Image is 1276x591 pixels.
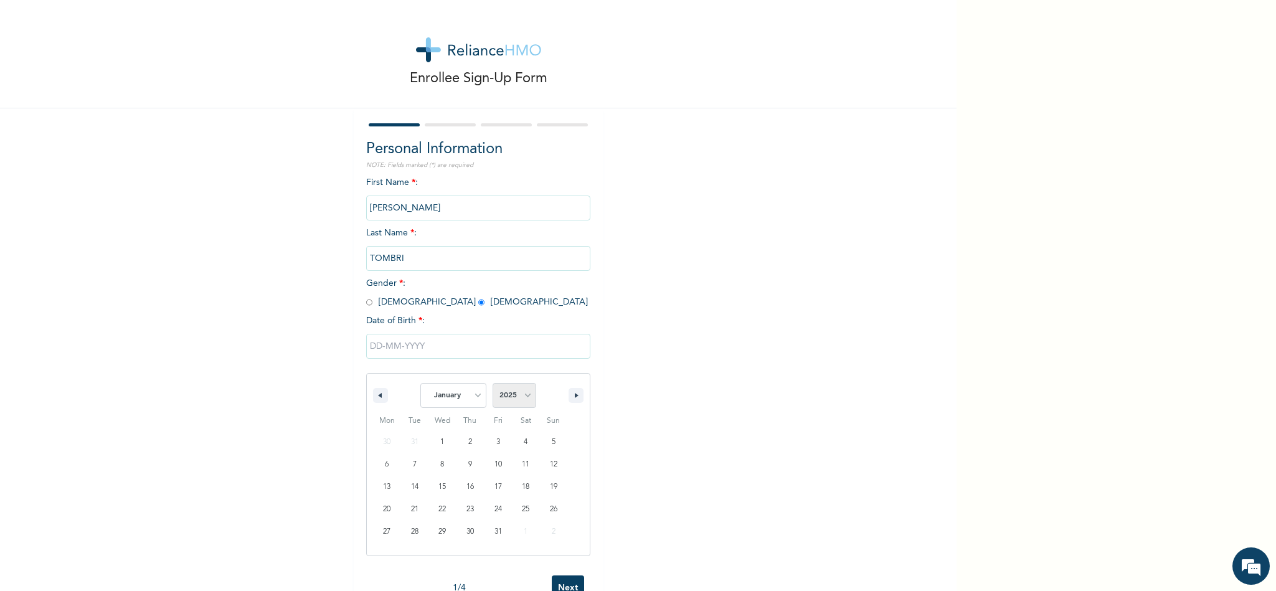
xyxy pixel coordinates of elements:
[484,521,512,543] button: 31
[484,431,512,453] button: 3
[411,498,418,521] span: 21
[550,498,557,521] span: 26
[373,498,401,521] button: 20
[456,521,484,543] button: 30
[385,453,389,476] span: 6
[512,498,540,521] button: 25
[456,431,484,453] button: 2
[401,498,429,521] button: 21
[539,431,567,453] button: 5
[373,453,401,476] button: 6
[539,498,567,521] button: 26
[401,521,429,543] button: 28
[413,453,417,476] span: 7
[484,411,512,431] span: Fri
[366,196,590,220] input: Enter your first name
[512,411,540,431] span: Sat
[438,521,446,543] span: 29
[373,411,401,431] span: Mon
[539,453,567,476] button: 12
[539,411,567,431] span: Sun
[440,453,444,476] span: 8
[552,431,555,453] span: 5
[366,138,590,161] h2: Personal Information
[456,498,484,521] button: 23
[466,498,474,521] span: 23
[6,444,122,453] span: Conversation
[401,411,429,431] span: Tue
[466,476,474,498] span: 16
[416,37,541,62] img: logo
[373,476,401,498] button: 13
[6,379,237,422] textarea: Type your message and hit 'Enter'
[383,498,390,521] span: 20
[72,176,172,302] span: We're online!
[428,453,456,476] button: 8
[522,453,529,476] span: 11
[522,498,529,521] span: 25
[428,431,456,453] button: 1
[366,314,425,328] span: Date of Birth :
[366,229,590,263] span: Last Name :
[383,521,390,543] span: 27
[366,279,588,306] span: Gender : [DEMOGRAPHIC_DATA] [DEMOGRAPHIC_DATA]
[366,246,590,271] input: Enter your last name
[539,476,567,498] button: 19
[512,476,540,498] button: 18
[366,161,590,170] p: NOTE: Fields marked (*) are required
[524,431,527,453] span: 4
[456,476,484,498] button: 16
[428,521,456,543] button: 29
[401,453,429,476] button: 7
[366,334,590,359] input: DD-MM-YYYY
[522,476,529,498] span: 18
[383,476,390,498] span: 13
[438,498,446,521] span: 22
[122,422,238,461] div: FAQs
[204,6,234,36] div: Minimize live chat window
[496,431,500,453] span: 3
[494,498,502,521] span: 24
[466,521,474,543] span: 30
[550,476,557,498] span: 19
[456,411,484,431] span: Thu
[484,476,512,498] button: 17
[494,521,502,543] span: 31
[456,453,484,476] button: 9
[428,498,456,521] button: 22
[428,476,456,498] button: 15
[484,498,512,521] button: 24
[428,411,456,431] span: Wed
[550,453,557,476] span: 12
[401,476,429,498] button: 14
[512,453,540,476] button: 11
[410,69,547,89] p: Enrollee Sign-Up Form
[440,431,444,453] span: 1
[494,476,502,498] span: 17
[494,453,502,476] span: 10
[411,476,418,498] span: 14
[468,453,472,476] span: 9
[512,431,540,453] button: 4
[411,521,418,543] span: 28
[366,178,590,212] span: First Name :
[438,476,446,498] span: 15
[468,431,472,453] span: 2
[484,453,512,476] button: 10
[65,70,209,86] div: Chat with us now
[23,62,50,93] img: d_794563401_company_1708531726252_794563401
[373,521,401,543] button: 27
